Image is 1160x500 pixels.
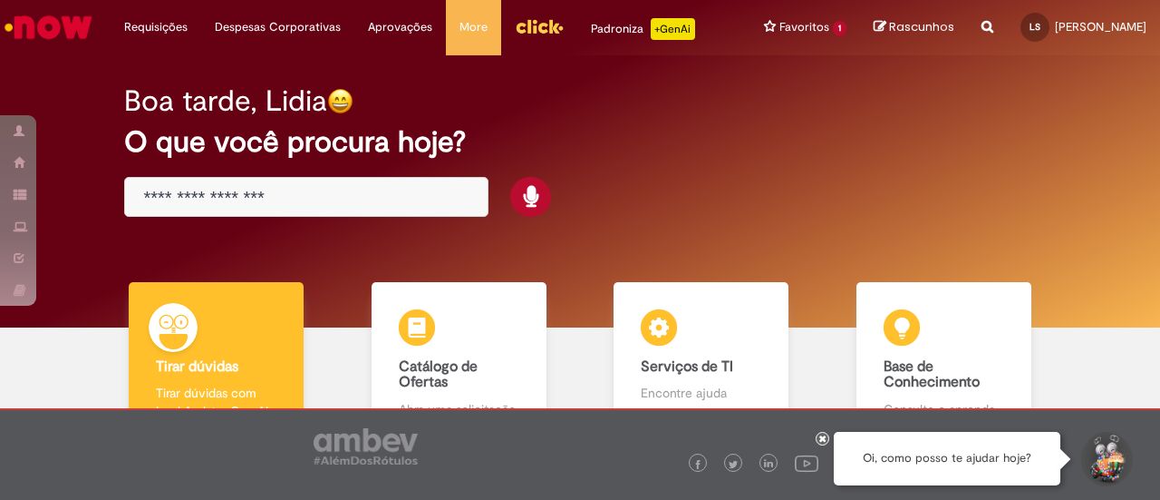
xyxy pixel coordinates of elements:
[368,18,432,36] span: Aprovações
[124,18,188,36] span: Requisições
[399,400,519,418] p: Abra uma solicitação
[124,85,327,117] h2: Boa tarde, Lidia
[884,358,980,392] b: Base de Conhecimento
[580,282,823,439] a: Serviços de TI Encontre ajuda
[833,21,846,36] span: 1
[215,18,341,36] span: Despesas Corporativas
[874,19,954,36] a: Rascunhos
[779,18,829,36] span: Favoritos
[795,451,818,475] img: logo_footer_youtube.png
[95,282,338,439] a: Tirar dúvidas Tirar dúvidas com Lupi Assist e Gen Ai
[314,428,418,465] img: logo_footer_ambev_rotulo_gray.png
[823,282,1066,439] a: Base de Conhecimento Consulte e aprenda
[591,18,695,40] div: Padroniza
[327,88,353,114] img: happy-face.png
[834,432,1060,485] div: Oi, como posso te ajudar hoje?
[693,460,702,469] img: logo_footer_facebook.png
[1055,19,1146,34] span: [PERSON_NAME]
[764,459,773,470] img: logo_footer_linkedin.png
[156,358,238,376] b: Tirar dúvidas
[338,282,581,439] a: Catálogo de Ofertas Abra uma solicitação
[399,358,478,392] b: Catálogo de Ofertas
[124,126,1035,158] h2: O que você procura hoje?
[459,18,488,36] span: More
[889,18,954,35] span: Rascunhos
[729,460,738,469] img: logo_footer_twitter.png
[1078,432,1133,486] button: Iniciar Conversa de Suporte
[156,384,276,420] p: Tirar dúvidas com Lupi Assist e Gen Ai
[651,18,695,40] p: +GenAi
[2,9,95,45] img: ServiceNow
[641,358,733,376] b: Serviços de TI
[641,384,761,402] p: Encontre ajuda
[884,400,1004,418] p: Consulte e aprenda
[1029,21,1040,33] span: LS
[515,13,564,40] img: click_logo_yellow_360x200.png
